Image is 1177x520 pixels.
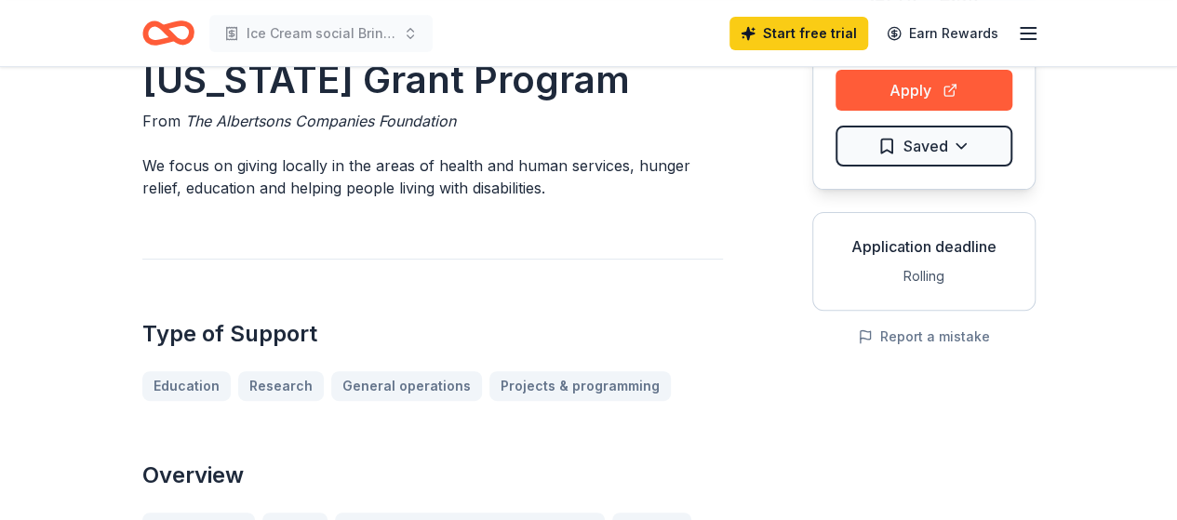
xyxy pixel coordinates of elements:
button: Apply [836,70,1012,111]
div: From [142,110,723,132]
button: Ice Cream social Bringing lower income families and friends together [209,15,433,52]
div: Rolling [828,265,1020,287]
a: General operations [331,371,482,401]
span: The Albertsons Companies Foundation [185,112,456,130]
span: Ice Cream social Bringing lower income families and friends together [247,22,395,45]
a: Home [142,11,194,55]
button: Saved [836,126,1012,167]
div: Application deadline [828,235,1020,258]
a: Research [238,371,324,401]
h2: Type of Support [142,319,723,349]
a: Earn Rewards [876,17,1010,50]
a: Education [142,371,231,401]
button: Report a mistake [858,326,990,348]
a: Projects & programming [489,371,671,401]
a: Start free trial [729,17,868,50]
span: Saved [903,134,948,158]
p: We focus on giving locally in the areas of health and human services, hunger relief, education an... [142,154,723,199]
h2: Overview [142,460,723,490]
